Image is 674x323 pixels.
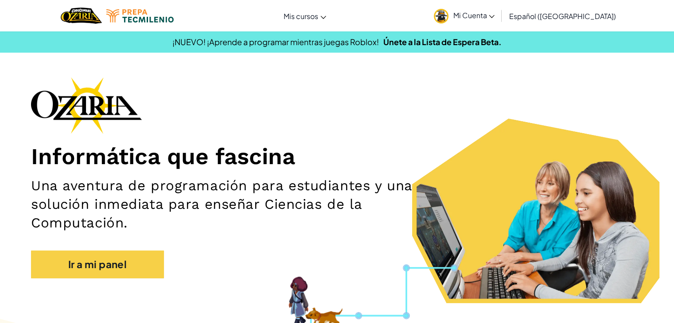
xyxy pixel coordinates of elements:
h1: Informática que fascina [31,142,643,170]
h2: Una aventura de programación para estudiantes y una solución inmediata para enseñar Ciencias de l... [31,177,441,233]
a: Únete a la Lista de Espera Beta. [383,37,502,47]
a: Español ([GEOGRAPHIC_DATA]) [504,4,620,28]
a: Ir a mi panel [31,250,164,278]
img: Home [61,7,102,25]
span: Español ([GEOGRAPHIC_DATA]) [509,12,616,21]
img: avatar [434,9,448,23]
span: Mis cursos [284,12,318,21]
span: ¡NUEVO! ¡Aprende a programar mientras juegas Roblox! [172,37,379,47]
img: Ozaria branding logo [31,77,142,134]
span: Mi Cuenta [453,11,495,20]
a: Mi Cuenta [429,2,499,30]
a: Mis cursos [279,4,331,28]
a: Ozaria by CodeCombat logo [61,7,102,25]
img: Tecmilenio logo [106,9,174,23]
